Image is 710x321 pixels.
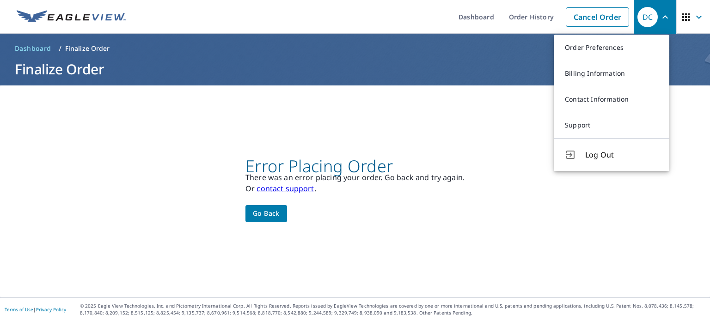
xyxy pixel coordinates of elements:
a: Privacy Policy [36,306,66,313]
h1: Finalize Order [11,60,699,79]
button: Go back [245,205,287,222]
p: Error Placing Order [245,161,465,172]
img: EV Logo [17,10,126,24]
p: © 2025 Eagle View Technologies, Inc. and Pictometry International Corp. All Rights Reserved. Repo... [80,303,705,316]
span: Go back [253,208,280,219]
a: Terms of Use [5,306,33,313]
a: contact support [257,183,314,194]
p: There was an error placing your order. Go back and try again. [245,172,465,183]
li: / [59,43,61,54]
a: Order Preferences [554,35,669,61]
button: Log Out [554,138,669,171]
a: Support [554,112,669,138]
a: Billing Information [554,61,669,86]
p: Finalize Order [65,44,110,53]
a: Dashboard [11,41,55,56]
span: Log Out [585,149,658,160]
p: | [5,307,66,312]
span: Dashboard [15,44,51,53]
div: DC [637,7,658,27]
a: Contact Information [554,86,669,112]
nav: breadcrumb [11,41,699,56]
a: Cancel Order [566,7,629,27]
p: Or . [245,183,465,194]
